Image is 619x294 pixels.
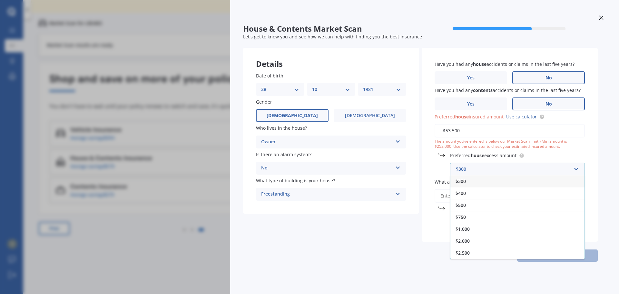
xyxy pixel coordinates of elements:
div: No [261,164,393,172]
span: [DEMOGRAPHIC_DATA] [345,113,395,118]
b: house [455,114,469,120]
span: Is there an alarm system? [256,151,311,157]
span: Who lives in the house? [256,125,307,131]
span: No [545,75,552,81]
span: What type of building is your house? [256,177,335,184]
span: No [545,101,552,107]
input: Enter amount [435,189,585,203]
span: $400 [456,190,466,196]
span: Preferred insured amount [435,114,504,120]
span: House & Contents Market Scan [243,24,420,34]
span: $500 [456,202,466,208]
div: Freestanding [261,190,393,198]
span: Let's get to know you and see how we can help with finding you the best insurance [243,34,422,40]
b: contents [473,87,493,93]
input: Enter amount [435,124,585,137]
span: [DEMOGRAPHIC_DATA] [267,113,318,118]
span: Preferred excess amount [450,152,516,158]
b: house [471,152,484,158]
span: Yes [467,75,475,81]
span: Date of birth [256,73,283,79]
a: Use calculator [506,114,537,120]
span: What are your worth? [435,179,499,185]
span: Yes [467,101,475,107]
span: $2,500 [456,250,470,256]
div: The amount you’ve entered is below our Market Scan limit. (Min amount is $252,000. Use the calcul... [435,139,585,150]
span: $2,000 [456,238,470,244]
span: Have you had any accidents or claims in the last five years? [435,87,581,93]
span: $300 [456,178,466,184]
b: house [473,61,486,67]
div: Details [243,48,419,67]
div: Owner [261,138,393,146]
span: $1,000 [456,226,470,232]
span: Gender [256,99,272,105]
span: $750 [456,214,466,220]
span: Have you had any accidents or claims in the last five years? [435,61,575,67]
